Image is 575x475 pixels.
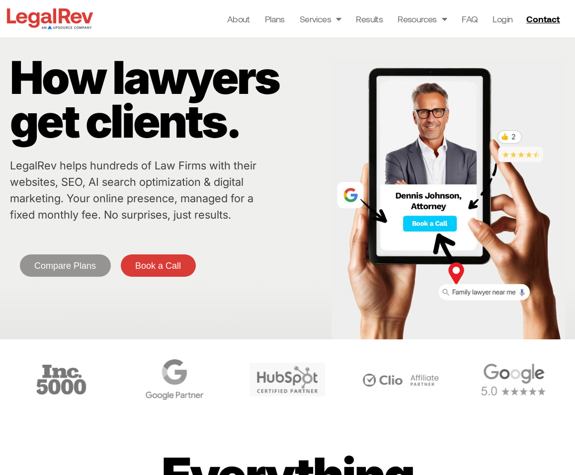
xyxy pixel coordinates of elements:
p: How lawyers get clients. [10,56,327,143]
div: 3 / 6 [7,354,115,405]
a: FAQ [462,12,478,26]
div: 4 / 6 [120,354,228,405]
a: Results [356,12,383,26]
span: Compare Plans [34,261,96,270]
div: 1 / 6 [459,354,567,405]
a: Plans [265,12,285,26]
a: Book a Call [121,254,196,277]
div: Carousel [7,354,568,405]
a: Services [300,12,341,26]
div: 5 / 6 [234,354,341,405]
a: Resources [398,12,447,26]
nav: Menu [227,12,513,26]
div: 6 / 6 [346,354,454,405]
a: Login [493,12,512,26]
a: Contact [522,11,566,27]
span: Book a Call [135,261,181,270]
a: LegalRev helps hundreds of Law Firms with their websites, SEO, AI search optimization & digital m... [10,159,256,221]
span: Contact [526,14,560,23]
a: About [227,12,250,26]
a: Compare Plans [20,254,111,277]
